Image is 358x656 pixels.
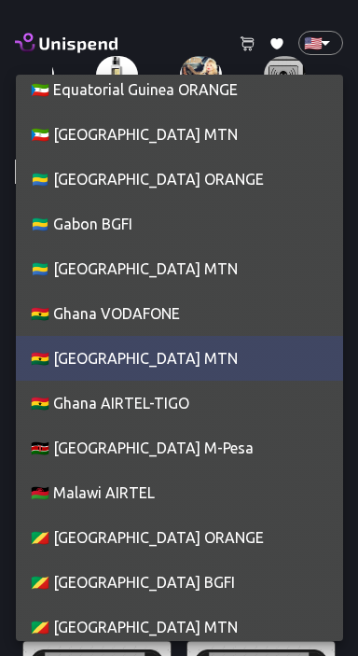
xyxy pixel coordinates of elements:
li: 🇬🇦 [GEOGRAPHIC_DATA] MTN [16,246,343,291]
li: 🇨🇬 [GEOGRAPHIC_DATA] BGFI [16,560,343,605]
li: 🇬🇭 Ghana AIRTEL-TIGO [16,381,343,426]
li: 🇰🇪 [GEOGRAPHIC_DATA] M-Pesa [16,426,343,470]
li: 🇬🇶 [GEOGRAPHIC_DATA] MTN [16,112,343,157]
li: 🇨🇬 [GEOGRAPHIC_DATA] MTN [16,605,343,649]
li: 🇨🇬 [GEOGRAPHIC_DATA] ORANGE [16,515,343,560]
li: 🇬🇭 [GEOGRAPHIC_DATA] MTN [16,336,343,381]
li: 🇲🇼 Malawi AIRTEL [16,470,343,515]
li: 🇬🇶 Equatorial Guinea ORANGE [16,67,343,112]
li: 🇬🇦 Gabon BGFI [16,202,343,246]
li: 🇬🇦 [GEOGRAPHIC_DATA] ORANGE [16,157,343,202]
li: 🇬🇭 Ghana VODAFONE [16,291,343,336]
